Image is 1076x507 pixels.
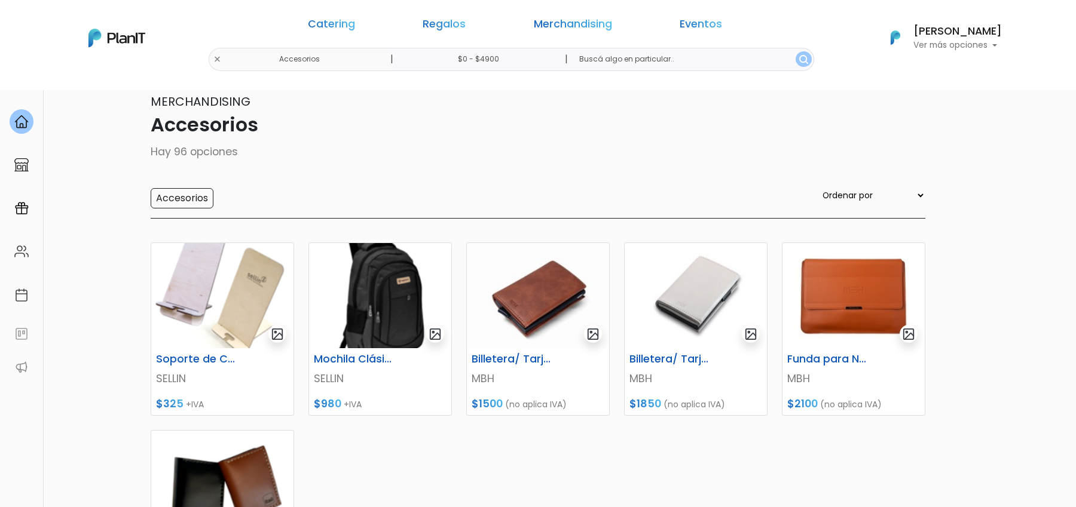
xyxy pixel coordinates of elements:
[344,398,362,410] span: +IVA
[309,243,451,348] img: thumb_6888d037e7f06_27.png
[787,371,920,386] p: MBH
[31,84,210,159] div: PLAN IT Ya probaste PlanitGO? Vas a poder automatizarlas acciones de todo el año. Escribinos para...
[466,242,610,416] a: gallery-light Billetera/ Tarjetero Deluxe Anticlonacion MBH $1500 (no aplica IVA)
[151,144,925,159] p: Hay 96 opciones
[314,371,447,386] p: SELLIN
[271,327,285,341] img: gallery-light
[625,243,767,348] img: thumb_WhatsApp_Image_2025-08-06_at_12.43.13__5_.jpeg
[586,327,600,341] img: gallery-light
[565,52,568,66] p: |
[308,19,355,33] a: Catering
[307,353,405,365] h6: Mochila Clásica Eco
[62,182,182,193] span: ¡Escríbenos!
[182,179,203,193] i: insert_emoticon
[782,242,925,416] a: gallery-light Funda para Notebook Nomad MBH $2100 (no aplica IVA)
[534,19,612,33] a: Merchandising
[31,72,210,96] div: J
[151,243,294,348] img: thumb_6887b91adb8e8_1.png
[390,52,393,66] p: |
[14,244,29,259] img: people-662611757002400ad9ed0e3c099ab2801c6687ba6c219adb57efc949bc21e19d.svg
[156,397,184,411] span: $325
[913,26,1002,37] h6: [PERSON_NAME]
[149,353,247,365] h6: Soporte de Celular
[570,48,814,71] input: Buscá algo en particular..
[820,398,882,410] span: (no aplica IVA)
[624,242,768,416] a: gallery-light Billetera/ Tarjetero Siena Anticlonacion MBH $1850 (no aplica IVA)
[744,327,758,341] img: gallery-light
[629,371,762,386] p: MBH
[186,398,204,410] span: +IVA
[42,110,200,149] p: Ya probaste PlanitGO? Vas a poder automatizarlas acciones de todo el año. Escribinos para saber más!
[213,56,221,63] img: close-6986928ebcb1d6c9903e3b54e860dbc4d054630f23adef3a32610726dff6a82b.svg
[151,93,925,110] p: Merchandising
[464,353,563,365] h6: Billetera/ Tarjetero Deluxe Anticlonacion
[429,327,442,341] img: gallery-light
[96,72,120,96] img: user_04fe99587a33b9844688ac17b531be2b.png
[14,115,29,129] img: home-e721727adea9d79c4d83392d1f703f7f8bce08238fde08b1acbfd93340b81755.svg
[782,243,925,348] img: thumb_WhatsApp_Image_2025-08-06_at_12.43.13__12_.jpeg
[88,29,145,47] img: PlanIt Logo
[882,24,909,51] img: PlanIt Logo
[680,19,722,33] a: Eventos
[120,72,144,96] span: J
[423,19,466,33] a: Regalos
[185,91,203,109] i: keyboard_arrow_down
[622,353,720,365] h6: Billetera/ Tarjetero Siena Anticlonacion
[472,371,604,386] p: MBH
[308,242,452,416] a: gallery-light Mochila Clásica Eco SELLIN $980 +IVA
[799,55,808,64] img: search_button-432b6d5273f82d61273b3651a40e1bd1b912527efae98b1b7a1b2c0702e16a8d.svg
[467,243,609,348] img: thumb_WhatsApp_Image_2025-08-06_at_12.43.13.jpeg
[664,398,725,410] span: (no aplica IVA)
[14,360,29,374] img: partners-52edf745621dab592f3b2c58e3bca9d71375a7ef29c3b500c9f145b62cc070d4.svg
[875,22,1002,53] button: PlanIt Logo [PERSON_NAME] Ver más opciones
[151,188,213,208] input: Accesorios
[780,353,878,365] h6: Funda para Notebook Nomad
[151,242,294,416] a: gallery-light Soporte de Celular SELLIN $325 +IVA
[14,201,29,216] img: campaigns-02234683943229c281be62815700db0a1741e53638e28bf9629b52c665b00959.svg
[203,179,227,193] i: send
[902,327,916,341] img: gallery-light
[505,398,567,410] span: (no aplica IVA)
[42,97,77,107] strong: PLAN IT
[14,158,29,172] img: marketplace-4ceaa7011d94191e9ded77b95e3339b90024bf715f7c57f8cf31f2d8c509eaba.svg
[314,397,341,411] span: $980
[14,288,29,302] img: calendar-87d922413cdce8b2cf7b7f5f62616a5cf9e4887200fb71536465627b3292af00.svg
[913,41,1002,50] p: Ver más opciones
[151,110,925,139] p: Accesorios
[472,397,503,411] span: $1500
[156,371,289,386] p: SELLIN
[14,327,29,341] img: feedback-78b5a0c8f98aac82b08bfc38622c3050aee476f2c9584af64705fc4e61158814.svg
[108,60,132,84] img: user_d58e13f531133c46cb30575f4d864daf.jpeg
[787,397,818,411] span: $2100
[629,397,661,411] span: $1850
